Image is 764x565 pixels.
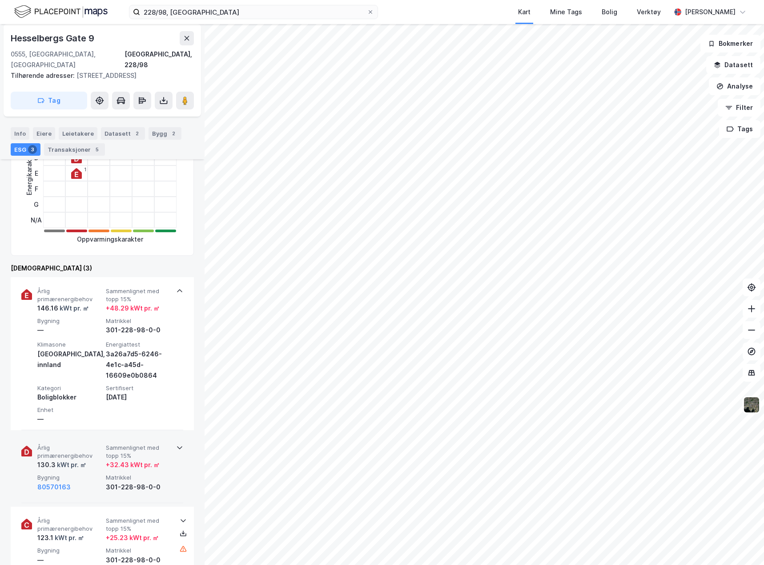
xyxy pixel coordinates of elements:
[11,127,29,140] div: Info
[106,384,171,392] span: Sertifisert
[518,7,531,17] div: Kart
[37,460,86,470] div: 130.3
[719,120,760,138] button: Tags
[106,317,171,325] span: Matrikkel
[125,49,194,70] div: [GEOGRAPHIC_DATA], 228/98
[106,533,159,543] div: + 25.23 kWt pr. ㎡
[24,151,35,195] div: Energikarakter
[11,263,194,274] div: [DEMOGRAPHIC_DATA] (3)
[37,406,102,414] span: Enhet
[700,35,760,52] button: Bokmerker
[44,143,105,156] div: Transaksjoner
[101,127,145,140] div: Datasett
[602,7,617,17] div: Bolig
[706,56,760,74] button: Datasett
[33,127,55,140] div: Eiere
[106,444,171,460] span: Sammenlignet med topp 15%
[31,181,42,197] div: F
[53,533,84,543] div: kWt pr. ㎡
[106,303,160,314] div: + 48.29 kWt pr. ㎡
[106,341,171,348] span: Energiattest
[106,482,171,492] div: 301-228-98-0-0
[59,127,97,140] div: Leietakere
[11,70,187,81] div: [STREET_ADDRESS]
[37,547,102,554] span: Bygning
[31,212,42,228] div: N/A
[14,4,108,20] img: logo.f888ab2527a4732fd821a326f86c7f29.svg
[56,460,86,470] div: kWt pr. ㎡
[37,392,102,403] div: Boligblokker
[637,7,661,17] div: Verktøy
[709,77,760,95] button: Analyse
[149,127,181,140] div: Bygg
[106,287,171,303] span: Sammenlignet med topp 15%
[37,482,71,492] button: 80570163
[106,392,171,403] div: [DATE]
[37,349,102,370] div: [GEOGRAPHIC_DATA], innland
[743,396,760,413] img: 9k=
[37,533,84,543] div: 123.1
[84,167,86,172] div: 1
[37,303,89,314] div: 146.16
[77,234,143,245] div: Oppvarmingskarakter
[133,129,141,138] div: 2
[169,129,178,138] div: 2
[31,165,42,181] div: E
[92,145,101,154] div: 5
[37,317,102,325] span: Bygning
[37,444,102,460] span: Årlig primærenergibehov
[106,349,171,381] div: 3a26a7d5-6246-4e1c-a45d-16609e0b0864
[140,5,367,19] input: Søk på adresse, matrikkel, gårdeiere, leietakere eller personer
[37,325,102,335] div: —
[58,303,89,314] div: kWt pr. ㎡
[106,547,171,554] span: Matrikkel
[11,72,76,79] span: Tilhørende adresser:
[720,522,764,565] div: Kontrollprogram for chat
[37,341,102,348] span: Klimasone
[685,7,736,17] div: [PERSON_NAME]
[37,287,102,303] span: Årlig primærenergibehov
[37,517,102,533] span: Årlig primærenergibehov
[28,145,37,154] div: 3
[11,143,40,156] div: ESG
[106,325,171,335] div: 301-228-98-0-0
[37,384,102,392] span: Kategori
[11,92,87,109] button: Tag
[37,474,102,481] span: Bygning
[37,414,102,424] div: —
[718,99,760,117] button: Filter
[106,460,160,470] div: + 32.43 kWt pr. ㎡
[31,197,42,212] div: G
[106,517,171,533] span: Sammenlignet med topp 15%
[550,7,582,17] div: Mine Tags
[11,49,125,70] div: 0555, [GEOGRAPHIC_DATA], [GEOGRAPHIC_DATA]
[11,31,96,45] div: Hesselbergs Gate 9
[720,522,764,565] iframe: Chat Widget
[106,474,171,481] span: Matrikkel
